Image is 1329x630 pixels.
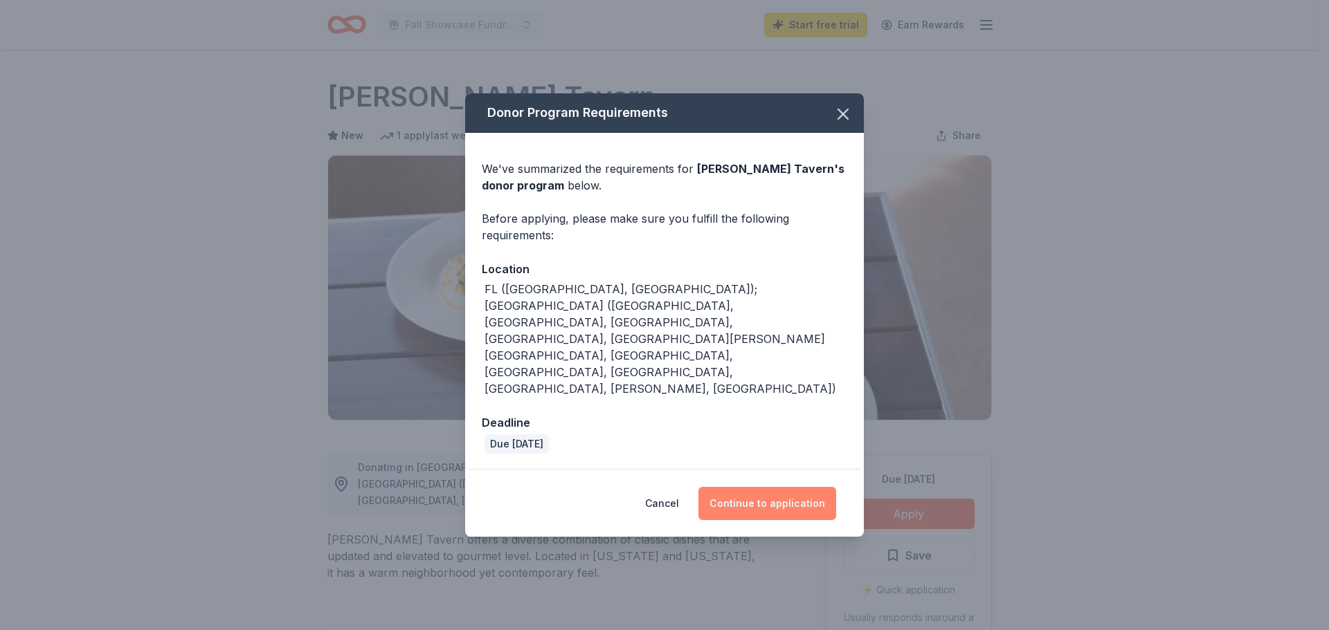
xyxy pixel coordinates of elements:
div: We've summarized the requirements for below. [482,160,847,194]
div: Before applying, please make sure you fulfill the following requirements: [482,210,847,243]
div: Donor Program Requirements [465,93,864,133]
button: Continue to application [698,487,836,520]
div: Deadline [482,414,847,432]
div: Due [DATE] [485,434,549,454]
div: FL ([GEOGRAPHIC_DATA], [GEOGRAPHIC_DATA]); [GEOGRAPHIC_DATA] ([GEOGRAPHIC_DATA], [GEOGRAPHIC_DATA... [485,281,847,397]
button: Cancel [645,487,679,520]
div: Location [482,260,847,278]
